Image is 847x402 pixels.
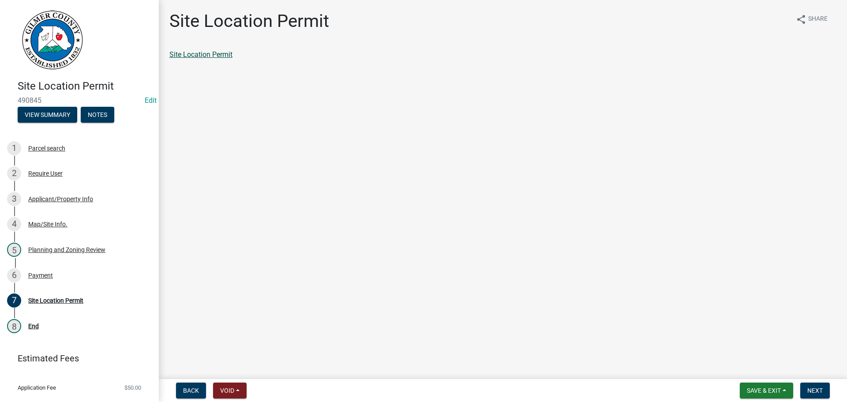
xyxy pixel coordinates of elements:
[176,383,206,398] button: Back
[213,383,247,398] button: Void
[28,247,105,253] div: Planning and Zoning Review
[7,293,21,308] div: 7
[18,112,77,119] wm-modal-confirm: Summary
[7,141,21,155] div: 1
[28,323,39,329] div: End
[7,217,21,231] div: 4
[808,14,828,25] span: Share
[7,268,21,282] div: 6
[800,383,830,398] button: Next
[183,387,199,394] span: Back
[124,385,141,391] span: $50.00
[18,80,152,93] h4: Site Location Permit
[747,387,781,394] span: Save & Exit
[740,383,793,398] button: Save & Exit
[789,11,835,28] button: shareShare
[18,107,77,123] button: View Summary
[28,221,67,227] div: Map/Site Info.
[796,14,806,25] i: share
[169,50,232,59] a: Site Location Permit
[7,349,145,367] a: Estimated Fees
[807,387,823,394] span: Next
[7,166,21,180] div: 2
[169,11,329,32] h1: Site Location Permit
[28,170,63,177] div: Require User
[28,196,93,202] div: Applicant/Property Info
[145,96,157,105] a: Edit
[220,387,234,394] span: Void
[18,9,84,71] img: Gilmer County, Georgia
[18,96,141,105] span: 490845
[81,107,114,123] button: Notes
[81,112,114,119] wm-modal-confirm: Notes
[28,145,65,151] div: Parcel search
[145,96,157,105] wm-modal-confirm: Edit Application Number
[7,243,21,257] div: 5
[7,319,21,333] div: 8
[28,272,53,278] div: Payment
[28,297,83,304] div: Site Location Permit
[7,192,21,206] div: 3
[18,385,56,391] span: Application Fee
